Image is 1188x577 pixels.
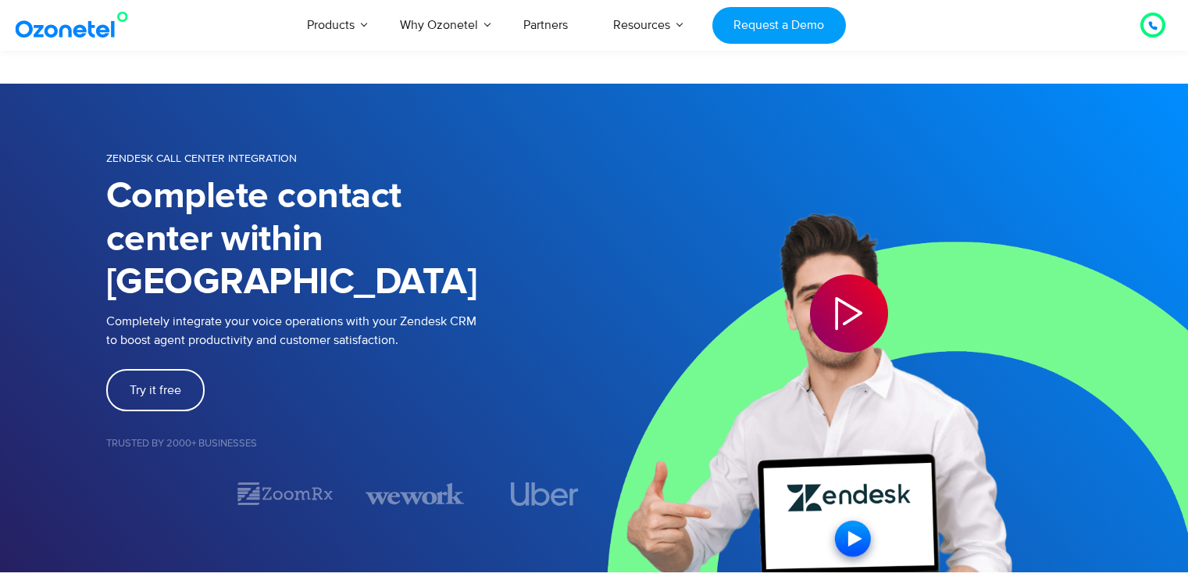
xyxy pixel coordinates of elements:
[712,7,846,44] a: Request a Demo
[236,480,334,507] div: 2 / 7
[106,152,297,165] span: ZENDESK CALL CENTER INTEGRATION
[366,480,464,507] div: 3 / 7
[106,485,205,504] div: 1 / 7
[366,480,464,507] img: wework
[106,480,594,507] div: Image Carousel
[106,175,594,304] h1: Complete contact center within [GEOGRAPHIC_DATA]
[511,482,579,506] img: uber
[106,439,594,449] h5: Trusted by 2000+ Businesses
[495,482,594,506] div: 4 / 7
[106,312,594,349] p: Completely integrate your voice operations with your Zendesk CRM to boost agent productivity and ...
[236,480,334,507] img: zoomrx
[810,274,888,353] div: Play Video
[106,369,205,411] a: Try it free
[130,384,181,396] span: Try it free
